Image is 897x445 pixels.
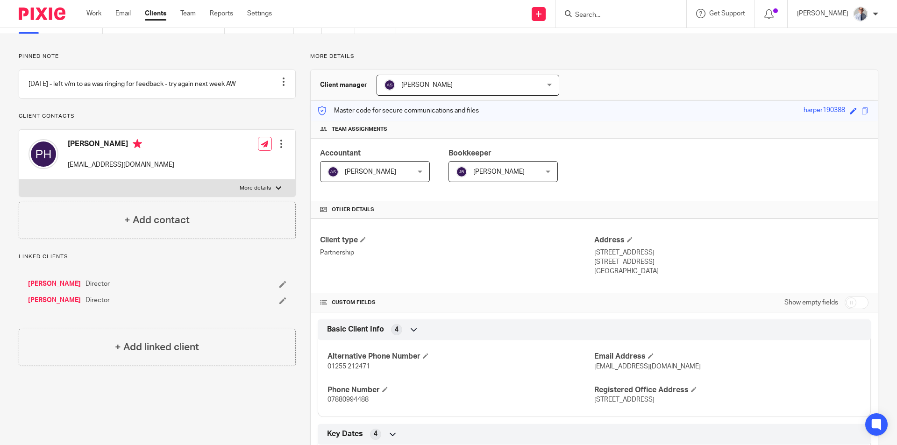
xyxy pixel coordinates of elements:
[19,113,296,120] p: Client contacts
[395,325,399,334] span: 4
[401,82,453,88] span: [PERSON_NAME]
[180,9,196,18] a: Team
[28,296,81,305] a: [PERSON_NAME]
[86,9,101,18] a: Work
[145,9,166,18] a: Clients
[327,325,384,334] span: Basic Client Info
[115,9,131,18] a: Email
[473,169,525,175] span: [PERSON_NAME]
[853,7,868,21] img: IMG_9924.jpg
[318,106,479,115] p: Master code for secure communications and files
[594,396,655,403] span: [STREET_ADDRESS]
[456,166,467,177] img: svg%3E
[327,363,370,370] span: 01255 212471
[28,139,58,169] img: svg%3E
[594,248,869,257] p: [STREET_ADDRESS]
[19,53,296,60] p: Pinned note
[85,296,110,305] span: Director
[247,9,272,18] a: Settings
[240,184,271,192] p: More details
[804,106,845,116] div: harper190388
[448,149,491,157] span: Bookkeeper
[68,160,174,170] p: [EMAIL_ADDRESS][DOMAIN_NAME]
[19,7,65,20] img: Pixie
[327,429,363,439] span: Key Dates
[327,166,339,177] img: svg%3E
[320,248,594,257] p: Partnership
[124,213,190,227] h4: + Add contact
[320,80,367,90] h3: Client manager
[594,267,869,276] p: [GEOGRAPHIC_DATA]
[320,235,594,245] h4: Client type
[133,139,142,148] i: Primary
[332,206,374,213] span: Other details
[85,279,110,289] span: Director
[332,126,387,133] span: Team assignments
[594,235,869,245] h4: Address
[374,429,377,438] span: 4
[320,299,594,306] h4: CUSTOM FIELDS
[68,139,174,151] h4: [PERSON_NAME]
[19,253,296,261] p: Linked clients
[310,53,878,60] p: More details
[594,257,869,267] p: [STREET_ADDRESS]
[327,396,369,403] span: 07880994488
[594,385,861,395] h4: Registered Office Address
[709,10,745,17] span: Get Support
[327,385,594,395] h4: Phone Number
[797,9,848,18] p: [PERSON_NAME]
[115,340,199,354] h4: + Add linked client
[784,298,838,307] label: Show empty fields
[320,149,361,157] span: Accountant
[345,169,396,175] span: [PERSON_NAME]
[28,279,81,289] a: [PERSON_NAME]
[384,79,395,91] img: svg%3E
[327,352,594,361] h4: Alternative Phone Number
[210,9,233,18] a: Reports
[574,11,658,20] input: Search
[594,352,861,361] h4: Email Address
[594,363,701,370] span: [EMAIL_ADDRESS][DOMAIN_NAME]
